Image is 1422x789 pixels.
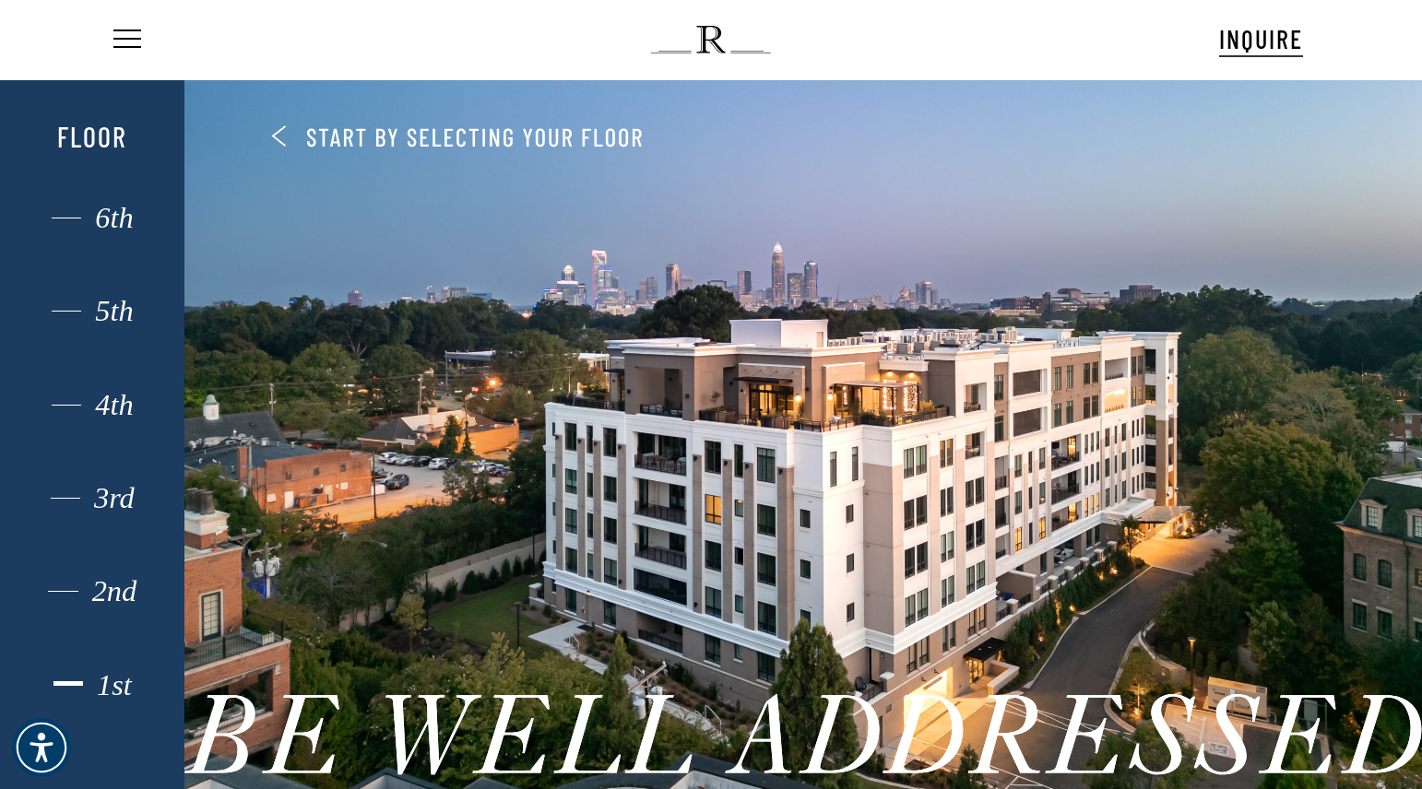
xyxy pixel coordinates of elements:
div: 4th [29,393,157,417]
div: Accessibility Menu [12,718,71,777]
div: 5th [29,299,157,323]
div: 2nd [29,579,157,603]
div: Floor [29,120,157,153]
div: 3rd [29,486,157,510]
span: INQUIRE [1219,23,1303,54]
div: 6th [29,206,157,230]
div: 1st [29,673,157,697]
a: INQUIRE [1219,21,1303,57]
a: Navigation Menu [110,30,141,50]
img: The Regent [651,26,770,53]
